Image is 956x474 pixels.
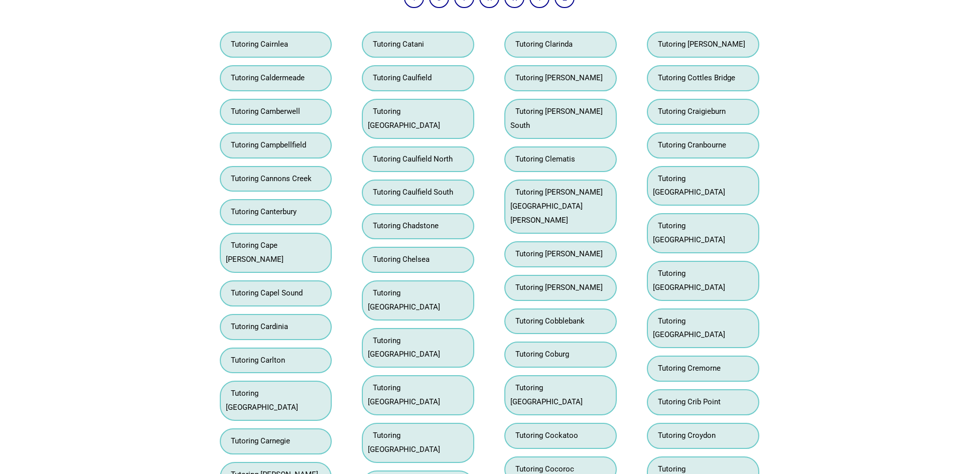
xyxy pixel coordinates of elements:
[510,107,603,130] a: Tutoring [PERSON_NAME] South
[226,436,290,445] a: Tutoring Carnegie
[226,107,300,116] a: Tutoring Camberwell
[226,207,297,216] a: Tutoring Canterbury
[226,73,305,82] a: Tutoring Caldermeade
[368,188,453,197] a: Tutoring Caulfield South
[653,431,716,440] a: Tutoring Croydon
[653,107,726,116] a: Tutoring Craigieburn
[368,73,432,82] a: Tutoring Caulfield
[368,255,430,264] a: Tutoring Chelsea
[653,174,725,197] a: Tutoring [GEOGRAPHIC_DATA]
[510,464,574,473] a: Tutoring Cocoroc
[510,283,603,292] a: Tutoring [PERSON_NAME]
[653,40,745,49] a: Tutoring [PERSON_NAME]
[510,249,603,258] a: Tutoring [PERSON_NAME]
[653,73,735,82] a: Tutoring Cottles Bridge
[368,154,453,164] a: Tutoring Caulfield North
[368,40,424,49] a: Tutoring Catani
[226,140,306,149] a: Tutoring Campbellfield
[368,288,440,311] a: Tutoring [GEOGRAPHIC_DATA]
[653,140,726,149] a: Tutoring Cranbourne
[510,154,575,164] a: Tutoring Clematis
[510,383,583,406] a: Tutoring [GEOGRAPHIC_DATA]
[510,317,585,326] a: Tutoring Cobblebank
[226,389,298,412] a: Tutoring [GEOGRAPHIC_DATA]
[510,431,578,440] a: Tutoring Cockatoo
[653,397,721,406] a: Tutoring Crib Point
[226,241,284,264] a: Tutoring Cape [PERSON_NAME]
[226,174,312,183] a: Tutoring Cannons Creek
[653,269,725,292] a: Tutoring [GEOGRAPHIC_DATA]
[510,188,603,225] a: Tutoring [PERSON_NAME][GEOGRAPHIC_DATA][PERSON_NAME]
[510,350,569,359] a: Tutoring Coburg
[226,356,285,365] a: Tutoring Carlton
[653,317,725,340] a: Tutoring [GEOGRAPHIC_DATA]
[226,40,288,49] a: Tutoring Cairnlea
[368,431,440,454] a: Tutoring [GEOGRAPHIC_DATA]
[510,73,603,82] a: Tutoring [PERSON_NAME]
[368,107,440,130] a: Tutoring [GEOGRAPHIC_DATA]
[368,336,440,359] a: Tutoring [GEOGRAPHIC_DATA]
[789,361,956,474] iframe: Chat Widget
[226,288,303,297] a: Tutoring Capel Sound
[510,40,573,49] a: Tutoring Clarinda
[226,322,288,331] a: Tutoring Cardinia
[368,221,439,230] a: Tutoring Chadstone
[368,383,440,406] a: Tutoring [GEOGRAPHIC_DATA]
[653,364,721,373] a: Tutoring Cremorne
[653,221,725,244] a: Tutoring [GEOGRAPHIC_DATA]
